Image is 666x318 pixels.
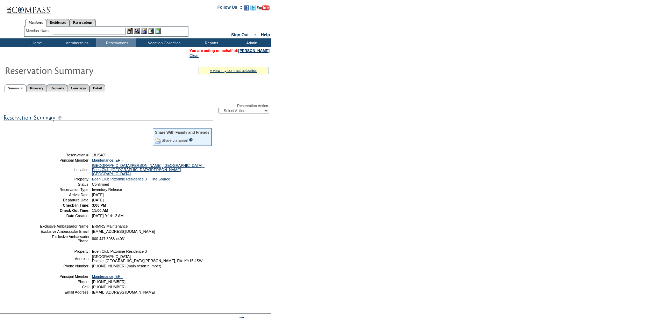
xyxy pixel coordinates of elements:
[40,163,89,176] td: Location:
[92,249,147,253] span: Eden Club Pittormie Residence 3
[89,84,106,92] a: Detail
[40,187,89,192] td: Reservation Type:
[92,158,123,162] a: Maintenance, ER -
[3,104,269,113] div: Reservation Action:
[40,264,89,268] td: Phone Number:
[92,229,155,234] span: [EMAIL_ADDRESS][DOMAIN_NAME]
[244,5,249,10] img: Become our fan on Facebook
[92,193,104,197] span: [DATE]
[3,113,213,122] img: subTtlResSummary.gif
[60,208,89,213] strong: Check-Out Time:
[40,214,89,218] td: Date Created:
[92,274,123,279] a: Maintenance, ER -
[92,153,107,157] span: 1815489
[148,28,154,34] img: Reservations
[257,5,270,10] img: Subscribe to our YouTube Channel
[92,198,104,202] span: [DATE]
[257,7,270,11] a: Subscribe to our YouTube Channel
[244,7,249,11] a: Become our fan on Facebook
[162,138,188,142] a: Share via Email
[250,7,256,11] a: Follow us on Twitter
[40,193,89,197] td: Arrival Date:
[40,280,89,284] td: Phone:
[67,84,89,92] a: Concierge
[47,84,67,92] a: Requests
[210,68,257,73] a: » view my contract utilization
[5,84,26,92] a: Summary
[92,290,155,294] span: [EMAIL_ADDRESS][DOMAIN_NAME]
[261,32,270,37] a: Help
[92,254,202,263] span: [GEOGRAPHIC_DATA] Dairsie, [GEOGRAPHIC_DATA][PERSON_NAME], Fife KY15 4SW
[40,285,89,289] td: Cell:
[26,28,53,34] div: Member Name:
[40,224,89,228] td: Exclusive Ambassador Name:
[238,49,270,53] a: [PERSON_NAME]
[250,5,256,10] img: Follow us on Twitter
[26,84,47,92] a: Itinerary
[25,19,46,27] a: Members
[96,38,136,47] td: Reservations
[136,38,191,47] td: Vacation Collection
[191,38,231,47] td: Reports
[189,49,270,53] span: You are acting on behalf of:
[40,198,89,202] td: Departure Date:
[92,208,108,213] span: 11:00 AM
[92,203,106,207] span: 3:00 PM
[155,130,209,134] div: Share With Family and Friends
[189,53,199,58] a: Clear
[151,177,170,181] a: The Source
[40,249,89,253] td: Property:
[40,235,89,243] td: Exclusive Ambassador Phone:
[40,177,89,181] td: Property:
[92,285,126,289] span: [PHONE_NUMBER]
[92,163,205,176] a: [GEOGRAPHIC_DATA][PERSON_NAME], [GEOGRAPHIC_DATA] - Eden Club: [GEOGRAPHIC_DATA][PERSON_NAME], [G...
[127,28,133,34] img: b_edit.gif
[217,4,242,13] td: Follow Us ::
[134,28,140,34] img: View
[40,158,89,162] td: Principal Member:
[40,229,89,234] td: Exclusive Ambassador Email:
[40,254,89,263] td: Address:
[141,28,147,34] img: Impersonate
[92,280,126,284] span: [PHONE_NUMBER]
[92,224,128,228] span: ERMRS Maintenance
[56,38,96,47] td: Memberships
[92,214,123,218] span: [DATE] 9:14:12 AM
[92,237,126,241] span: 800.447.8988 x4031
[46,19,70,26] a: Residences
[5,63,144,77] img: Reservaton Summary
[40,153,89,157] td: Reservation #:
[155,28,161,34] img: b_calculator.gif
[253,32,256,37] span: ::
[92,177,147,181] a: Eden Club Pittormie Residence 3
[40,182,89,186] td: Status:
[231,38,271,47] td: Admin
[63,203,89,207] strong: Check-In Time:
[40,290,89,294] td: Email Address:
[16,38,56,47] td: Home
[40,274,89,279] td: Principal Member:
[92,182,109,186] span: Confirmed
[70,19,96,26] a: Reservations
[92,187,122,192] span: Inventory Release
[189,138,193,142] input: What is this?
[231,32,249,37] a: Sign Out
[92,264,161,268] span: [PHONE_NUMBER] (main resort number)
